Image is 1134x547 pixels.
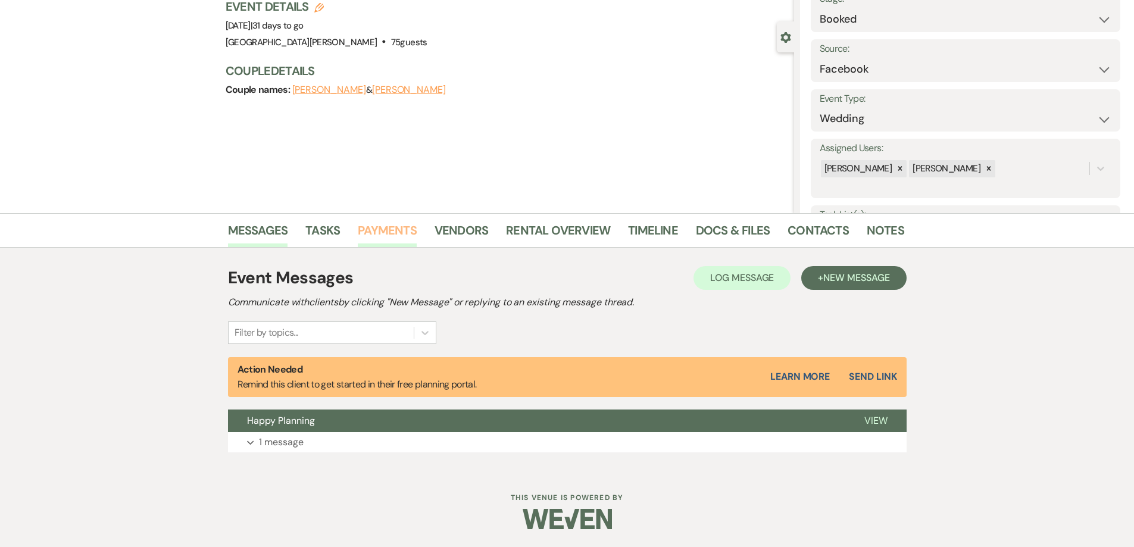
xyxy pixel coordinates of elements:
[780,31,791,42] button: Close lead details
[788,221,849,247] a: Contacts
[238,362,477,392] p: Remind this client to get started in their free planning portal.
[247,414,315,427] span: Happy Planning
[823,271,889,284] span: New Message
[820,140,1111,157] label: Assigned Users:
[867,221,904,247] a: Notes
[801,266,906,290] button: +New Message
[821,160,894,177] div: [PERSON_NAME]
[292,85,366,95] button: [PERSON_NAME]
[358,221,417,247] a: Payments
[228,265,354,290] h1: Event Messages
[506,221,610,247] a: Rental Overview
[628,221,678,247] a: Timeline
[305,221,340,247] a: Tasks
[435,221,488,247] a: Vendors
[523,498,612,540] img: Weven Logo
[820,207,1111,224] label: Task List(s):
[228,295,907,310] h2: Communicate with clients by clicking "New Message" or replying to an existing message thread.
[849,372,896,382] button: Send Link
[228,432,907,452] button: 1 message
[693,266,791,290] button: Log Message
[770,370,830,384] a: Learn More
[696,221,770,247] a: Docs & Files
[820,40,1111,58] label: Source:
[292,84,446,96] span: &
[372,85,446,95] button: [PERSON_NAME]
[864,414,888,427] span: View
[226,62,782,79] h3: Couple Details
[252,20,304,32] span: 31 days to go
[226,36,377,48] span: [GEOGRAPHIC_DATA][PERSON_NAME]
[909,160,982,177] div: [PERSON_NAME]
[820,90,1111,108] label: Event Type:
[238,363,303,376] strong: Action Needed
[226,20,304,32] span: [DATE]
[228,410,845,432] button: Happy Planning
[251,20,304,32] span: |
[226,83,292,96] span: Couple names:
[235,326,298,340] div: Filter by topics...
[228,221,288,247] a: Messages
[259,435,304,450] p: 1 message
[391,36,427,48] span: 75 guests
[710,271,774,284] span: Log Message
[845,410,907,432] button: View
